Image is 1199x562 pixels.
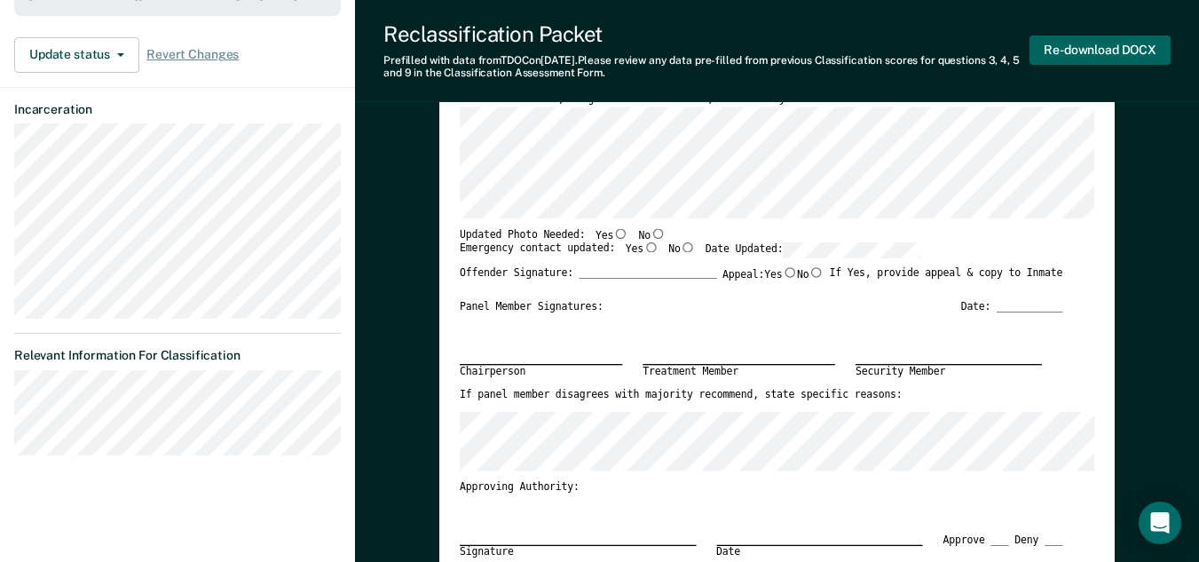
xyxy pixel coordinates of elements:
[460,389,903,402] label: If panel member disagrees with majority recommend, state specific reasons:
[460,299,603,313] div: Panel Member Signatures:
[797,267,824,281] label: No
[14,348,341,363] dt: Relevant Information For Classification
[383,21,1029,47] div: Reclassification Packet
[460,480,1062,494] div: Approving Authority:
[706,242,921,258] label: Date Updated:
[460,228,666,242] div: Updated Photo Needed:
[681,242,696,253] input: No
[460,267,1062,300] div: Offender Signature: _______________________ If Yes, provide appeal & copy to Inmate
[14,37,139,73] button: Update status
[1029,36,1171,65] button: Re-download DOCX
[460,545,696,559] div: Signature
[722,267,824,291] label: Appeal:
[784,242,922,258] input: Date Updated:
[651,228,666,239] input: No
[782,267,797,278] input: Yes
[961,299,1063,313] div: Date: ___________
[716,545,922,559] div: Date
[146,47,239,62] span: Revert Changes
[383,54,1029,80] div: Prefilled with data from TDOC on [DATE] . Please review any data pre-filled from previous Classif...
[460,364,622,378] div: Chairperson
[639,228,666,242] label: No
[596,228,628,242] label: Yes
[613,228,628,239] input: Yes
[14,102,341,117] dt: Incarceration
[856,364,1042,378] div: Security Member
[460,242,921,267] div: Emergency contact updated:
[643,364,835,378] div: Treatment Member
[764,267,797,281] label: Yes
[809,267,824,278] input: No
[1139,502,1181,544] div: Open Intercom Messenger
[643,242,659,253] input: Yes
[668,242,695,258] label: No
[626,242,659,258] label: Yes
